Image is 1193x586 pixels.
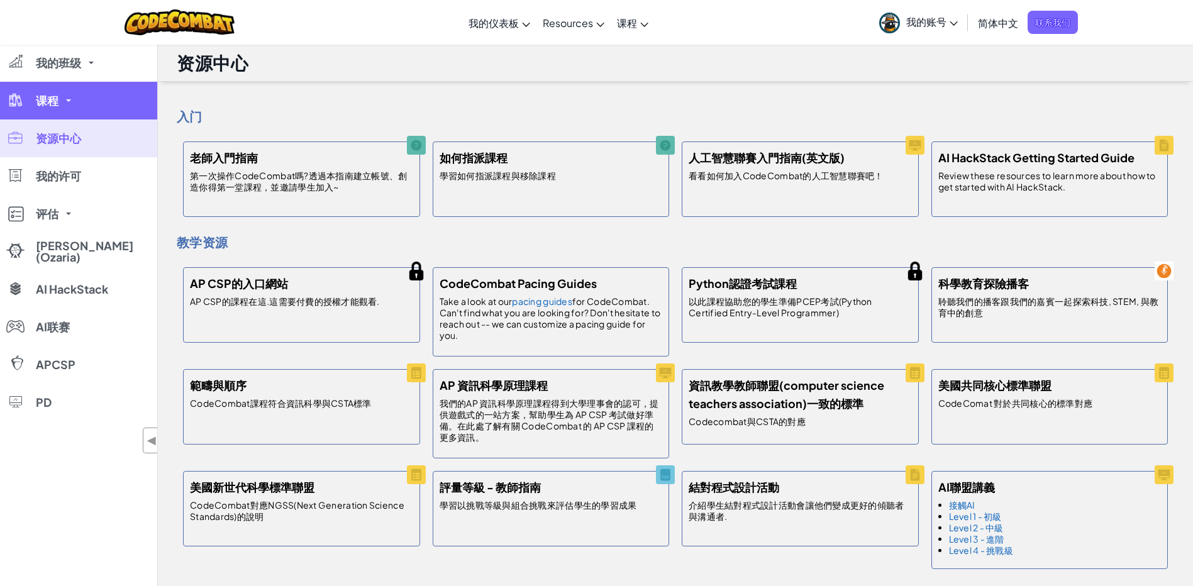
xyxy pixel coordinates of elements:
[36,240,149,263] span: [PERSON_NAME] (Ozaria)
[617,16,637,30] span: 课程
[36,95,58,106] span: 课程
[190,296,380,307] p: AP CSP的課程在這.這需要付費的授權才能觀看.
[440,148,508,167] h5: 如何指派課程
[925,135,1175,223] a: AI HackStack Getting Started Guide Review these resources to learn more about how to get started ...
[949,545,1014,556] a: Level 4 - 挑戰級
[938,148,1135,167] h5: AI HackStack Getting Started Guide
[36,57,81,69] span: 我的班级
[177,135,426,223] a: 老師入門指南 第一次操作CodeCombat嗎?透過本指南建立帳號、創造你得第一堂課程，並邀請學生加入~
[611,6,655,40] a: 课程
[177,107,1174,126] h4: 入门
[177,233,1174,252] h4: 教学资源
[426,261,676,363] a: CodeCombat Pacing Guides Take a look at ourpacing guidesfor CodeCombat. Can't find what you are l...
[190,274,288,292] h5: AP CSP的入口網站
[1028,11,1078,34] a: 联系我们
[675,465,925,553] a: 結對程式設計活動 介紹學生結對程式設計活動會讓他們變成更好的傾聽者與溝通者.
[689,170,884,181] p: 看看如何加入CodeCombat的人工智慧聯賽吧！
[938,296,1162,318] p: 聆聽我們的播客跟我們的嘉賓一起探索科技, STEM, 與教育中的創意
[36,321,70,333] span: AI联赛
[879,13,900,33] img: avatar
[177,261,426,349] a: AP CSP的入口網站 AP CSP的課程在這.這需要付費的授權才能觀看.
[190,478,314,496] h5: 美國新世代科學標準聯盟
[689,499,912,522] p: 介紹學生結對程式設計活動會讓他們變成更好的傾聽者與溝通者.
[177,363,426,451] a: 範疇與順序 CodeCombat課程符合資訊科學與CSTA標準
[536,6,611,40] a: Resources
[512,296,572,307] a: pacing guides
[938,376,1052,394] h5: 美國共同核心標準聯盟
[949,511,1002,522] a: Level 1 - 初級
[949,522,1004,533] a: Level 2 - 中級
[949,499,975,511] a: 接觸AI
[873,3,964,42] a: 我的账号
[440,397,663,443] p: 我們的AP 資訊科學原理課程得到大學理事會的認可，提供遊戲式的一站方案，幫助學生為 AP CSP 考試做好準備。在此處了解有關 CodeCombat 的 AP CSP 課程的更多資訊。
[972,6,1024,40] a: 简体中文
[543,16,593,30] span: Resources
[689,274,797,292] h5: Python認證考試課程
[925,261,1175,349] a: 科學教育探險播客 聆聽我們的播客跟我們的嘉賓一起探索科技, STEM, 與教育中的創意
[689,148,845,167] h5: 人工智慧聯賽入門指南(英文版)
[689,376,912,412] h5: 資訊教學教師聯盟(computer science teachers association)一致的標準
[177,51,248,75] h1: 资源中心
[469,16,519,30] span: 我的仪表板
[949,533,1004,545] a: Level 3 - 進階
[190,376,247,394] h5: 範疇與順序
[462,6,536,40] a: 我的仪表板
[689,416,806,427] p: Codecombat與CSTA的對應
[177,465,426,553] a: 美國新世代科學標準聯盟 CodeCombat對應NGSS(Next Generation Science Standards)的說明
[440,296,663,341] p: Take a look at our for CodeCombat. Can't find what you are looking for? Don't hesitate to reach o...
[190,170,413,192] p: 第一次操作CodeCombat嗎?透過本指南建立帳號、創造你得第一堂課程，並邀請學生加入~
[440,478,541,496] h5: 評量等級 - 教師指南
[440,376,548,394] h5: AP 資訊科學原理課程
[938,478,995,496] h5: AI聯盟講義
[440,274,597,292] h5: CodeCombat Pacing Guides
[426,363,676,465] a: AP 資訊科學原理課程 我們的AP 資訊科學原理課程得到大學理事會的認可，提供遊戲式的一站方案，幫助學生為 AP CSP 考試做好準備。在此處了解有關 CodeCombat 的 AP CSP 課...
[675,363,925,451] a: 資訊教學教師聯盟(computer science teachers association)一致的標準 Codecombat與CSTA的對應
[906,15,958,28] span: 我的账号
[426,465,676,553] a: 評量等級 - 教師指南 學習以挑戰等級與組合挑戰來評估學生的學習成果
[440,499,637,511] p: 學習以挑戰等級與組合挑戰來評估學生的學習成果
[36,170,81,182] span: 我的许可
[190,397,372,409] p: CodeCombat課程符合資訊科學與CSTA標準
[36,284,108,295] span: AI HackStack
[147,431,157,450] span: ◀
[938,397,1093,409] p: CodeComat 對於共同核心的標準對應
[938,274,1029,292] h5: 科學教育探險播客
[675,135,925,223] a: 人工智慧聯賽入門指南(英文版) 看看如何加入CodeCombat的人工智慧聯賽吧！
[190,499,413,522] p: CodeCombat對應NGSS(Next Generation Science Standards)的說明
[36,133,81,144] span: 资源中心
[675,261,925,349] a: Python認證考試課程 以此課程協助您的學生準備PCEP考試(Python Certified Entry-Level Programmer)
[125,9,235,35] img: CodeCombat logo
[440,170,557,181] p: 學習如何指派課程與移除課程
[689,478,779,496] h5: 結對程式設計活動
[689,296,912,318] p: 以此課程協助您的學生準備PCEP考試(Python Certified Entry-Level Programmer)
[426,135,676,223] a: 如何指派課程 學習如何指派課程與移除課程
[925,363,1175,451] a: 美國共同核心標準聯盟 CodeComat 對於共同核心的標準對應
[190,148,258,167] h5: 老師入門指南
[938,170,1162,192] p: Review these resources to learn more about how to get started with AI HackStack.
[36,208,58,219] span: 评估
[978,16,1018,30] span: 简体中文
